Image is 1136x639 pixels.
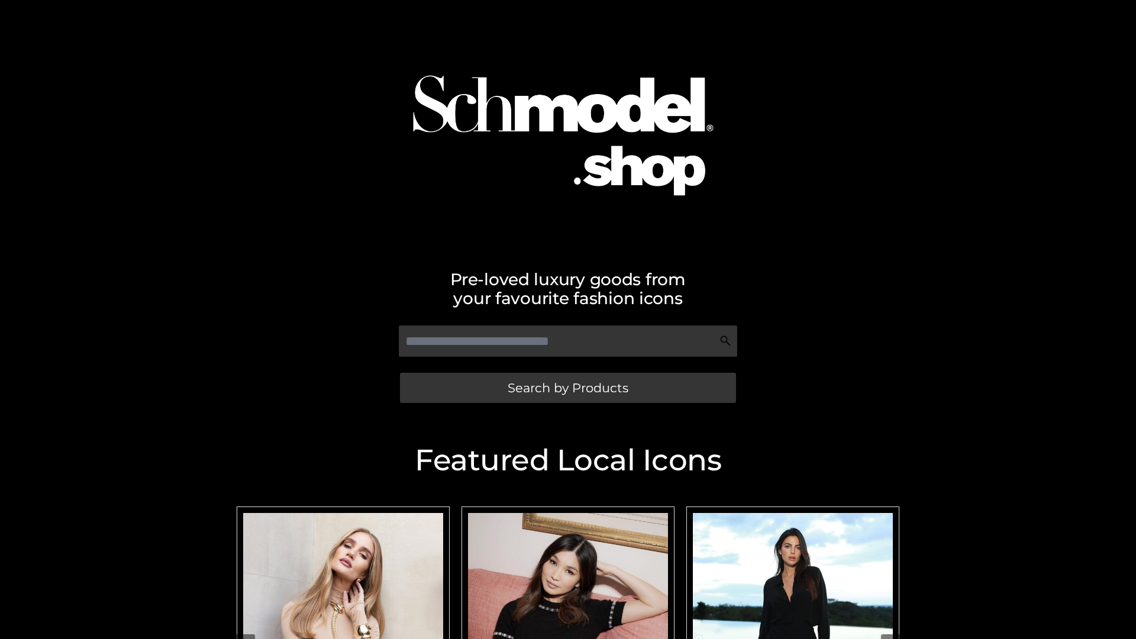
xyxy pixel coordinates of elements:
span: Search by Products [508,382,628,394]
h2: Pre-loved luxury goods from your favourite fashion icons [231,270,905,308]
a: Search by Products [400,373,736,403]
img: Search Icon [719,335,731,347]
h2: Featured Local Icons​ [231,446,905,475]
